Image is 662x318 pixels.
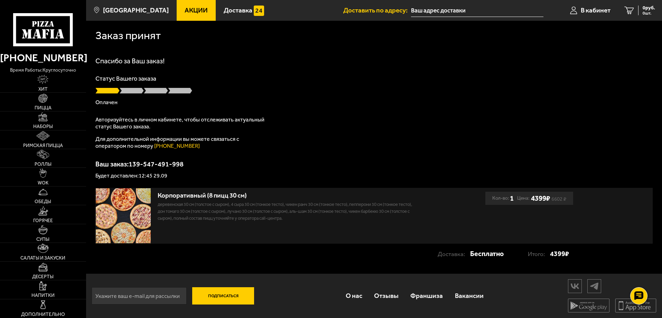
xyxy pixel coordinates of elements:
input: Ваш адрес доставки [411,4,543,17]
span: Римская пицца [23,143,63,148]
p: Оплачен [95,100,653,105]
p: Деревенская 30 см (толстое с сыром), 4 сыра 30 см (тонкое тесто), Чикен Ранч 30 см (тонкое тесто)... [158,201,419,222]
button: Подписаться [192,287,254,305]
img: tg [588,280,601,292]
span: Акции [185,7,208,13]
span: Роллы [35,162,52,167]
p: Ваш заказ: 139-547-491-998 [95,161,653,167]
span: [GEOGRAPHIC_DATA] [103,7,169,13]
p: Статус Вашего заказа [95,75,653,82]
span: Наборы [33,124,53,129]
img: vk [568,280,581,292]
h1: Спасибо за Ваш заказ! [95,57,653,64]
span: Супы [36,237,49,242]
span: Дополнительно [21,312,65,317]
span: Обеды [35,199,51,204]
span: Цена: [517,192,530,205]
span: 0 шт. [643,11,655,15]
span: Горячее [33,218,53,223]
h1: Заказ принят [95,30,161,41]
strong: Бесплатно [470,247,504,260]
a: Вакансии [449,284,489,307]
div: Кол-во: [492,192,514,205]
a: Франшиза [404,284,449,307]
span: WOK [38,181,48,185]
b: 4399 ₽ [531,194,550,202]
s: 6602 ₽ [551,197,566,201]
span: Доставить по адресу: [343,7,411,13]
p: Авторизуйтесь в личном кабинете, чтобы отслеживать актуальный статус Вашего заказа. [95,116,268,130]
span: Доставка [224,7,252,13]
a: О нас [339,284,368,307]
span: Хит [38,87,48,92]
a: [PHONE_NUMBER] [154,143,200,149]
span: Салаты и закуски [20,256,65,261]
a: Отзывы [368,284,404,307]
strong: 4399 ₽ [550,247,569,260]
p: Будет доставлен: 12:45 29.09 [95,173,653,179]
span: Пицца [35,106,52,110]
div: Корпоративный (8 пицц 30 см) [158,192,419,200]
p: Итого: [528,247,550,261]
img: 15daf4d41897b9f0e9f617042186c801.svg [254,6,264,16]
span: Напитки [31,293,55,298]
p: Доставка: [438,247,470,261]
b: 1 [510,192,514,205]
p: Для дополнительной информации вы можете связаться с оператором по номеру [95,136,268,149]
span: В кабинет [581,7,610,13]
span: Десерты [32,274,54,279]
span: 0 руб. [643,6,655,10]
input: Укажите ваш e-mail для рассылки [92,287,187,305]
